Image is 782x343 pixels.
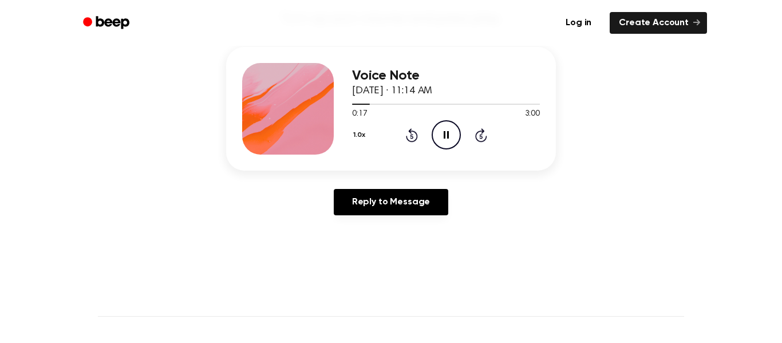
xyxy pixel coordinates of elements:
[352,86,432,96] span: [DATE] · 11:14 AM
[525,108,540,120] span: 3:00
[554,10,603,36] a: Log in
[352,68,540,84] h3: Voice Note
[334,189,448,215] a: Reply to Message
[352,125,369,145] button: 1.0x
[610,12,707,34] a: Create Account
[352,108,367,120] span: 0:17
[75,12,140,34] a: Beep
